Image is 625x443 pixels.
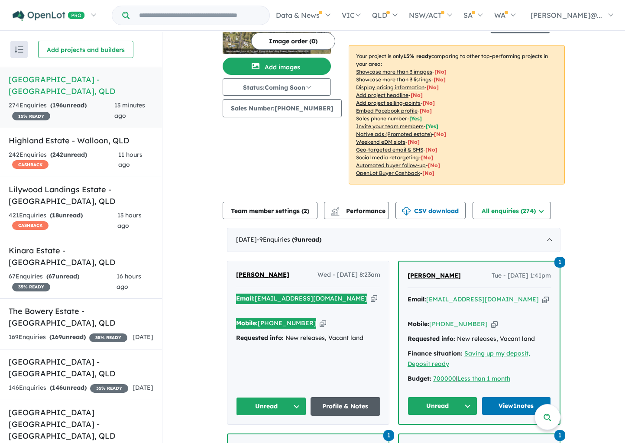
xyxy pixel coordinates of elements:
[320,319,326,328] button: Copy
[251,32,335,50] button: Image order (0)
[255,294,367,302] a: [EMAIL_ADDRESS][DOMAIN_NAME]
[331,210,340,215] img: bar-chart.svg
[356,68,432,75] u: Showcase more than 3 images
[50,101,87,109] strong: ( unread)
[236,397,306,416] button: Unread
[356,84,424,91] u: Display pricing information
[408,349,530,368] u: Saving up my deposit, Deposit ready
[408,320,429,328] strong: Mobile:
[383,430,394,441] span: 1
[356,146,423,153] u: Geo-targeted email & SMS
[408,334,551,344] div: New releases, Vacant land
[236,319,258,327] strong: Mobile:
[403,53,431,59] b: 15 % ready
[554,429,565,440] a: 1
[356,92,408,98] u: Add project headline
[482,397,551,415] a: View1notes
[371,294,377,303] button: Copy
[9,100,114,121] div: 274 Enquir ies
[473,202,551,219] button: All enquiries (274)
[356,107,418,114] u: Embed Facebook profile
[408,139,420,145] span: [No]
[356,100,421,106] u: Add project selling-points
[52,151,63,158] span: 242
[236,270,289,280] a: [PERSON_NAME]
[426,295,539,303] a: [EMAIL_ADDRESS][DOMAIN_NAME]
[257,236,321,243] span: - 9 Enquir ies
[408,272,461,279] span: [PERSON_NAME]
[408,295,426,303] strong: Email:
[531,11,602,19] span: [PERSON_NAME]@...
[9,245,153,268] h5: Kinara Estate - [GEOGRAPHIC_DATA] , QLD
[52,333,62,341] span: 169
[332,207,385,215] span: Performance
[434,131,446,137] span: [No]
[324,202,389,219] button: Performance
[133,333,153,341] span: [DATE]
[12,283,50,291] span: 35 % READY
[49,333,86,341] strong: ( unread)
[9,272,117,292] div: 67 Enquir ies
[408,397,477,415] button: Unread
[223,99,342,117] button: Sales Number:[PHONE_NUMBER]
[356,170,420,176] u: OpenLot Buyer Cashback
[426,123,438,129] span: [ Yes ]
[408,375,431,382] strong: Budget:
[223,78,331,96] button: Status:Coming Soon
[12,160,49,169] span: CASHBACK
[9,407,153,442] h5: [GEOGRAPHIC_DATA] [GEOGRAPHIC_DATA] - [GEOGRAPHIC_DATA] , QLD
[425,146,437,153] span: [No]
[236,334,284,342] strong: Requested info:
[236,294,255,302] strong: Email:
[554,430,565,441] span: 1
[12,112,50,120] span: 15 % READY
[408,271,461,281] a: [PERSON_NAME]
[9,184,153,207] h5: Lilywood Landings Estate - [GEOGRAPHIC_DATA] , QLD
[46,272,79,280] strong: ( unread)
[258,319,316,327] a: [PHONE_NUMBER]
[118,151,142,169] span: 11 hours ago
[433,375,456,382] a: 700000
[491,320,498,329] button: Copy
[227,228,560,252] div: [DATE]
[9,150,118,171] div: 242 Enquir ies
[542,295,549,304] button: Copy
[311,397,381,416] a: Profile & Notes
[457,375,510,382] a: Less than 1 month
[554,256,565,268] a: 1
[423,100,435,106] span: [ No ]
[408,349,463,357] strong: Finance situation:
[408,335,455,343] strong: Requested info:
[356,139,405,145] u: Weekend eDM slots
[9,305,153,329] h5: The Bowery Estate - [GEOGRAPHIC_DATA] , QLD
[50,151,87,158] strong: ( unread)
[421,154,433,161] span: [No]
[52,384,63,391] span: 146
[15,46,23,53] img: sort.svg
[427,84,439,91] span: [ No ]
[12,221,49,230] span: CASHBACK
[223,202,317,219] button: Team member settings (2)
[89,333,127,342] span: 35 % READY
[49,272,55,280] span: 67
[331,207,339,212] img: line-chart.svg
[409,115,422,122] span: [ Yes ]
[13,10,85,21] img: Openlot PRO Logo White
[402,207,411,216] img: download icon
[411,92,423,98] span: [ No ]
[420,107,432,114] span: [ No ]
[349,45,565,184] p: Your project is only comparing to other top-performing projects in your area: - - - - - - - - - -...
[554,257,565,268] span: 1
[52,101,63,109] span: 196
[50,211,83,219] strong: ( unread)
[114,101,145,120] span: 13 minutes ago
[428,162,440,168] span: [No]
[408,374,551,384] div: |
[131,6,268,25] input: Try estate name, suburb, builder or developer
[38,41,133,58] button: Add projects and builders
[429,320,488,328] a: [PHONE_NUMBER]
[117,211,142,230] span: 13 hours ago
[356,154,419,161] u: Social media retargeting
